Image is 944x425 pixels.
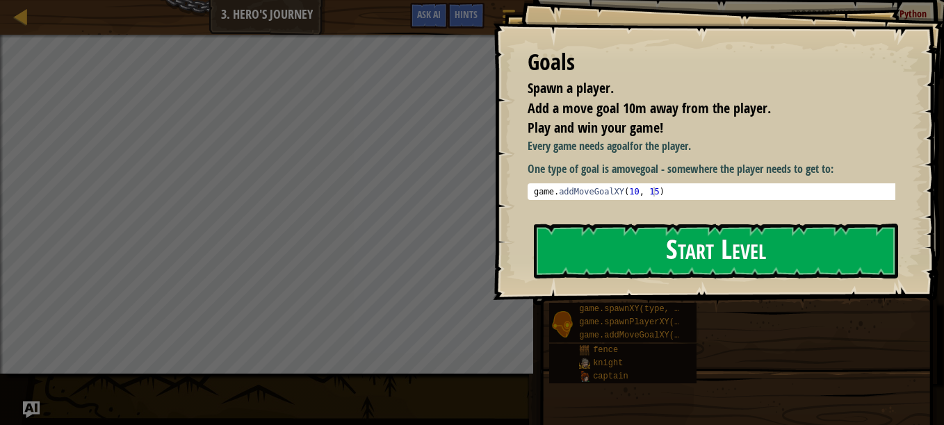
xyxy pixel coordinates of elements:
[510,78,892,99] li: Spawn a player.
[528,47,895,78] div: Goals
[528,118,663,137] span: Play and win your game!
[617,161,640,176] strong: move
[455,8,478,21] span: Hints
[510,118,892,138] li: Play and win your game!
[417,8,441,21] span: Ask AI
[579,371,590,382] img: portrait.png
[528,161,906,177] p: One type of goal is a goal - somewhere the player needs to get to:
[579,344,590,356] img: portrait.png
[549,311,576,337] img: portrait.png
[410,3,448,28] button: Ask AI
[23,401,40,418] button: Ask AI
[491,3,526,35] button: Show game menu
[612,138,630,153] strong: goal
[579,331,699,340] span: game.addMoveGoalXY(x, y)
[593,345,618,355] span: fence
[528,99,771,117] span: Add a move goal 10m away from the player.
[579,358,590,369] img: portrait.png
[510,99,892,119] li: Add a move goal 10m away from the player.
[593,358,623,368] span: knight
[528,78,614,97] span: Spawn a player.
[534,224,898,278] button: Start Level
[593,372,628,381] span: captain
[528,138,906,154] p: Every game needs a for the player.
